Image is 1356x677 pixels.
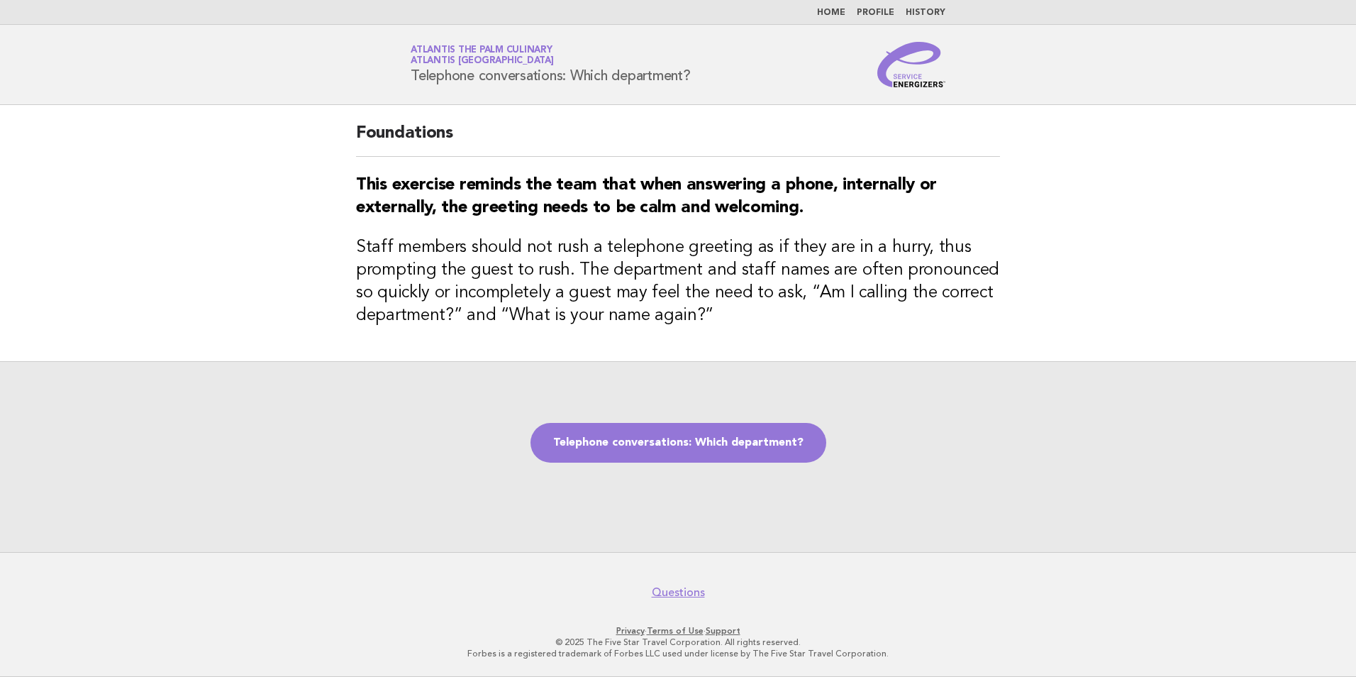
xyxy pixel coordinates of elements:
[411,57,554,66] span: Atlantis [GEOGRAPHIC_DATA]
[652,585,705,600] a: Questions
[411,45,554,65] a: Atlantis The Palm CulinaryAtlantis [GEOGRAPHIC_DATA]
[817,9,845,17] a: Home
[356,122,1000,157] h2: Foundations
[616,626,645,636] a: Privacy
[530,423,826,463] a: Telephone conversations: Which department?
[706,626,740,636] a: Support
[244,637,1112,648] p: © 2025 The Five Star Travel Corporation. All rights reserved.
[244,648,1112,659] p: Forbes is a registered trademark of Forbes LLC used under license by The Five Star Travel Corpora...
[244,625,1112,637] p: · ·
[356,236,1000,327] h3: Staff members should not rush a telephone greeting as if they are in a hurry, thus prompting the ...
[356,177,937,216] strong: This exercise reminds the team that when answering a phone, internally or externally, the greetin...
[411,46,691,83] h1: Telephone conversations: Which department?
[877,42,945,87] img: Service Energizers
[857,9,894,17] a: Profile
[647,626,704,636] a: Terms of Use
[906,9,945,17] a: History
